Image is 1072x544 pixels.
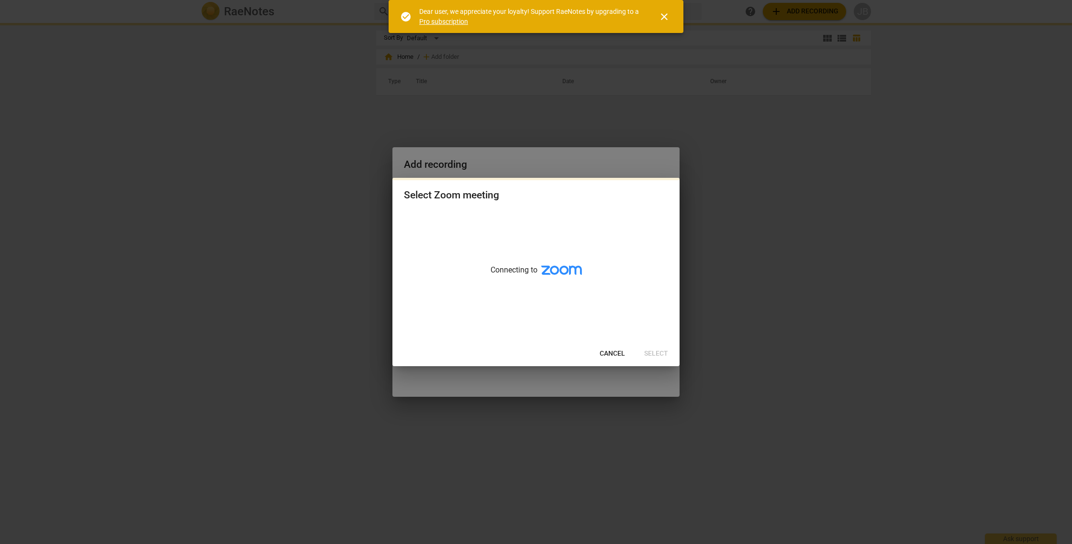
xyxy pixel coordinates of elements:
button: Close [653,5,676,28]
div: Select Zoom meeting [404,189,499,201]
span: close [659,11,670,22]
span: Cancel [600,349,625,359]
div: Dear user, we appreciate your loyalty! Support RaeNotes by upgrading to a [419,7,641,26]
a: Pro subscription [419,18,468,25]
div: Connecting to [392,210,680,341]
button: Cancel [592,345,633,362]
span: check_circle [400,11,412,22]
